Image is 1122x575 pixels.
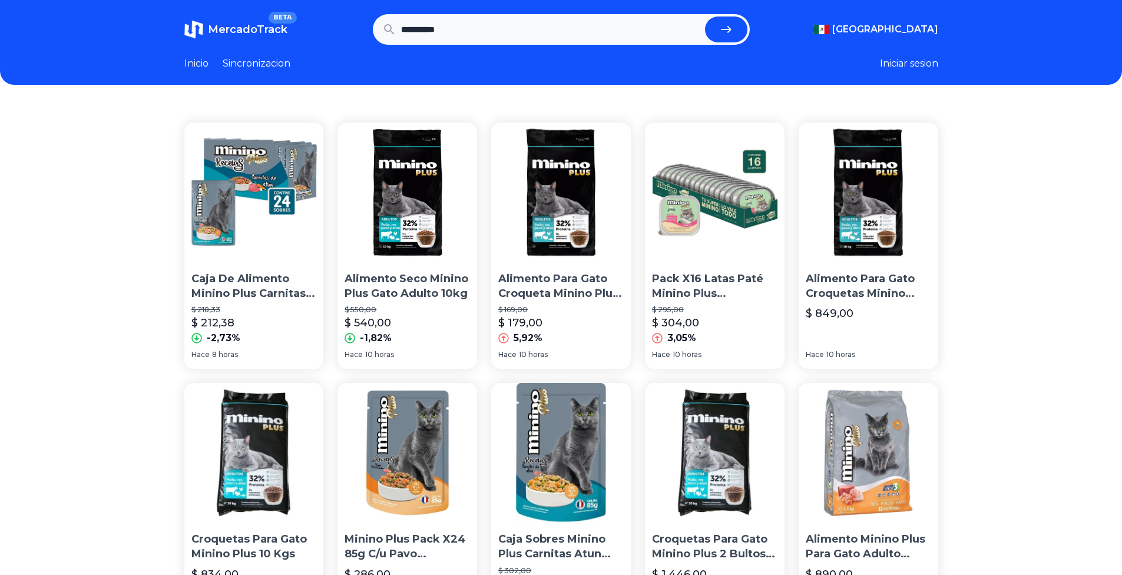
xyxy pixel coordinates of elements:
img: MercadoTrack [184,20,203,39]
p: Croquetas Para Gato Minino Plus 10 Kgs [191,532,317,561]
a: Alimento Seco Minino Plus Gato Adulto 10kgAlimento Seco Minino Plus Gato Adulto 10kg$ 550,00$ 540... [337,123,477,369]
span: Hace [498,350,517,359]
p: Alimento Minino Plus Para Gato Adulto Bolsa De 10kg [806,532,931,561]
a: Caja De Alimento Minino Plus Carnitas De Atún X24 2040gCaja De Alimento Minino Plus Carnitas De A... [184,123,324,369]
span: Hace [345,350,363,359]
p: Caja Sobres Minino Plus Carnitas Atun Pack 24 Pzs. 85grs C/u [498,532,624,561]
span: BETA [269,12,296,24]
span: 10 horas [673,350,701,359]
p: $ 169,00 [498,305,624,315]
img: Alimento Minino Plus Para Gato Adulto Bolsa De 10kg [799,383,938,523]
p: Minino Plus Pack X24 85g C/u Pavo Ahumado En Sobre De 85g [345,532,470,561]
button: [GEOGRAPHIC_DATA] [813,22,938,37]
img: Alimento Para Gato Croquetas Minino Plus Res Pollo Pavo 10kg [799,123,938,262]
p: $ 849,00 [806,305,853,322]
p: $ 540,00 [345,315,391,331]
p: 3,05% [667,331,696,345]
a: Sincronizacion [223,57,290,71]
img: Alimento Seco Minino Plus Gato Adulto 10kg [337,123,477,262]
img: Croquetas Para Gato Minino Plus 2 Bultos De 10 Kgs [645,383,785,523]
span: 8 horas [212,350,238,359]
a: Alimento Para Gato Croqueta Minino Plus Res Pollo Pavo 1.3kgAlimento Para Gato Croqueta Minino Pl... [491,123,631,369]
span: Hace [191,350,210,359]
p: $ 179,00 [498,315,542,331]
img: Mexico [813,25,830,34]
p: 5,92% [514,331,542,345]
p: $ 550,00 [345,305,470,315]
p: $ 218,33 [191,305,317,315]
p: Alimento Seco Minino Plus Gato Adulto 10kg [345,272,470,301]
img: Alimento Para Gato Croqueta Minino Plus Res Pollo Pavo 1.3kg [491,123,631,262]
span: 10 horas [365,350,394,359]
span: MercadoTrack [208,23,287,36]
a: Inicio [184,57,208,71]
button: Iniciar sesion [880,57,938,71]
span: Hace [652,350,670,359]
p: -2,73% [207,331,240,345]
span: 10 horas [519,350,548,359]
img: Minino Plus Pack X24 85g C/u Pavo Ahumado En Sobre De 85g [337,383,477,523]
p: $ 295,00 [652,305,777,315]
p: Pack X16 Latas Paté Minino Plus Superfoods Adulto 100g C/u [652,272,777,301]
span: [GEOGRAPHIC_DATA] [832,22,938,37]
span: Hace [806,350,824,359]
p: Caja De Alimento Minino Plus Carnitas De Atún X24 2040g [191,272,317,301]
img: Pack X16 Latas Paté Minino Plus Superfoods Adulto 100g C/u [645,123,785,262]
p: Alimento Para Gato Croqueta Minino Plus Res Pollo Pavo 1.3kg [498,272,624,301]
img: Caja Sobres Minino Plus Carnitas Atun Pack 24 Pzs. 85grs C/u [491,383,631,523]
a: Alimento Para Gato Croquetas Minino Plus Res Pollo Pavo 10kgAlimento Para Gato Croquetas Minino P... [799,123,938,369]
a: Pack X16 Latas Paté Minino Plus Superfoods Adulto 100g C/uPack X16 Latas Paté Minino Plus Superfo... [645,123,785,369]
img: Caja De Alimento Minino Plus Carnitas De Atún X24 2040g [184,123,324,262]
a: MercadoTrackBETA [184,20,287,39]
p: Alimento Para Gato Croquetas Minino Plus Res Pollo Pavo 10kg [806,272,931,301]
p: $ 212,38 [191,315,234,331]
p: -1,82% [360,331,392,345]
p: $ 304,00 [652,315,699,331]
span: 10 horas [826,350,855,359]
img: Croquetas Para Gato Minino Plus 10 Kgs [184,383,324,523]
p: Croquetas Para Gato Minino Plus 2 Bultos De 10 Kgs [652,532,777,561]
